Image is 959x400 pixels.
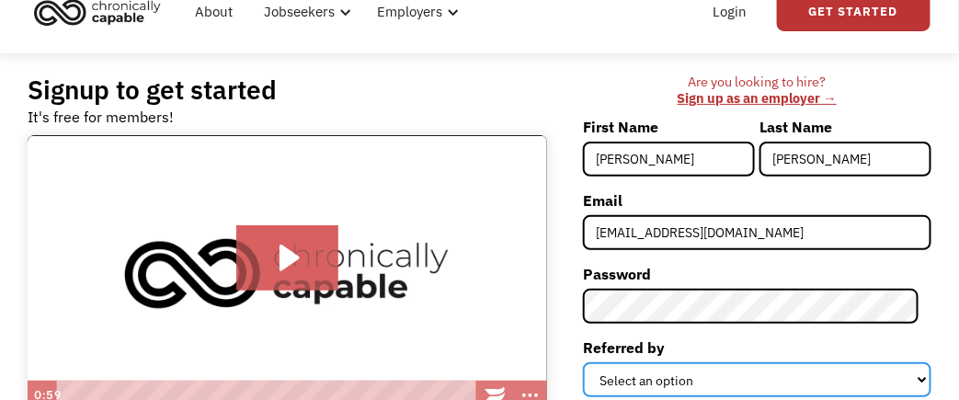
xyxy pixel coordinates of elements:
[583,142,755,177] input: Joni
[759,142,931,177] input: Mitchell
[377,1,442,23] div: Employers
[583,215,931,250] input: john@doe.com
[28,106,174,128] div: It's free for members!
[28,74,277,106] h2: Signup to get started
[264,1,335,23] div: Jobseekers
[759,112,931,142] label: Last Name
[678,89,837,107] a: Sign up as an employer →
[583,259,931,289] label: Password
[583,333,931,362] label: Referred by
[583,74,931,108] div: Are you looking to hire? ‍
[583,186,931,215] label: Email
[583,112,755,142] label: First Name
[236,225,337,291] button: Play Video: Introducing Chronically Capable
